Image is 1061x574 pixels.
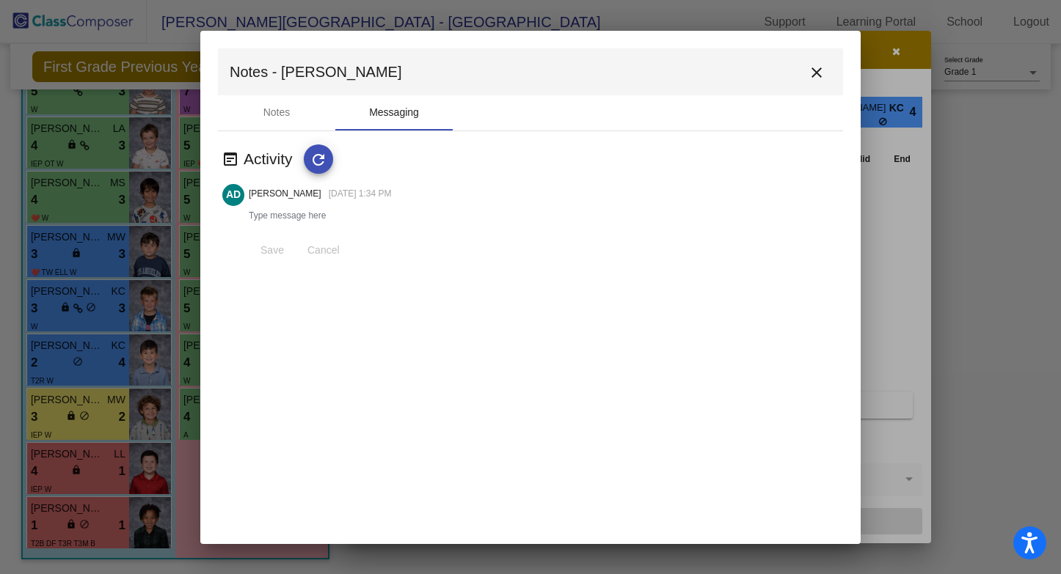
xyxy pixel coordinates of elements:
[222,150,239,168] mat-icon: wysiwyg
[222,184,244,206] mat-chip-avatar: AD
[329,188,392,199] span: [DATE] 1:34 PM
[263,105,291,120] div: Notes
[249,187,321,200] p: [PERSON_NAME]
[310,151,327,169] mat-icon: refresh
[260,244,284,256] span: Save
[230,60,402,84] span: Notes - [PERSON_NAME]
[369,105,419,120] div: Messaging
[307,244,340,256] span: Cancel
[808,64,825,81] mat-icon: close
[244,150,304,168] h3: Activity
